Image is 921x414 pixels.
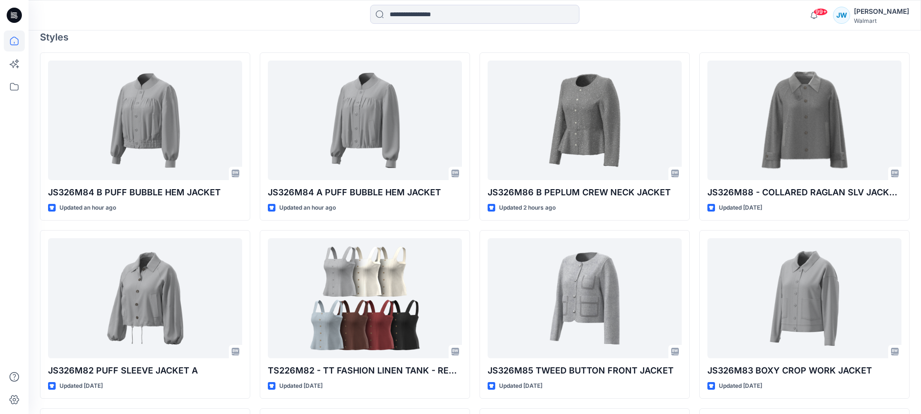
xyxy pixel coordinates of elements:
p: Updated an hour ago [279,203,336,213]
a: JS326M83 BOXY CROP WORK JACKET [707,238,901,358]
p: JS326M82 PUFF SLEEVE JACKET A [48,364,242,377]
p: TS226M82 - TT FASHION LINEN TANK - REDESIGN - NO ELASTIC [268,364,462,377]
p: Updated [DATE] [719,203,762,213]
p: JS326M84 A PUFF BUBBLE HEM JACKET [268,186,462,199]
p: Updated 2 hours ago [499,203,556,213]
p: Updated [DATE] [59,381,103,391]
p: Updated an hour ago [59,203,116,213]
p: JS326M86 B PEPLUM CREW NECK JACKET [488,186,682,199]
a: TS226M82 - TT FASHION LINEN TANK - REDESIGN - NO ELASTIC [268,238,462,358]
p: JS326M88 - COLLARED RAGLAN SLV JACKET V3 [707,186,901,199]
a: JS326M85 TWEED BUTTON FRONT JACKET [488,238,682,358]
span: 99+ [813,8,828,16]
a: JS326M84 B PUFF BUBBLE HEM JACKET [48,61,242,180]
div: Walmart [854,17,909,24]
div: JW [833,7,850,24]
p: JS326M85 TWEED BUTTON FRONT JACKET [488,364,682,377]
a: JS326M88 - COLLARED RAGLAN SLV JACKET V3 [707,61,901,180]
p: Updated [DATE] [279,381,323,391]
h4: Styles [40,31,910,43]
p: JS326M84 B PUFF BUBBLE HEM JACKET [48,186,242,199]
a: JS326M86 B PEPLUM CREW NECK JACKET [488,61,682,180]
p: Updated [DATE] [719,381,762,391]
p: Updated [DATE] [499,381,542,391]
p: JS326M83 BOXY CROP WORK JACKET [707,364,901,377]
a: JS326M82 PUFF SLEEVE JACKET A [48,238,242,358]
a: JS326M84 A PUFF BUBBLE HEM JACKET [268,61,462,180]
div: [PERSON_NAME] [854,6,909,17]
